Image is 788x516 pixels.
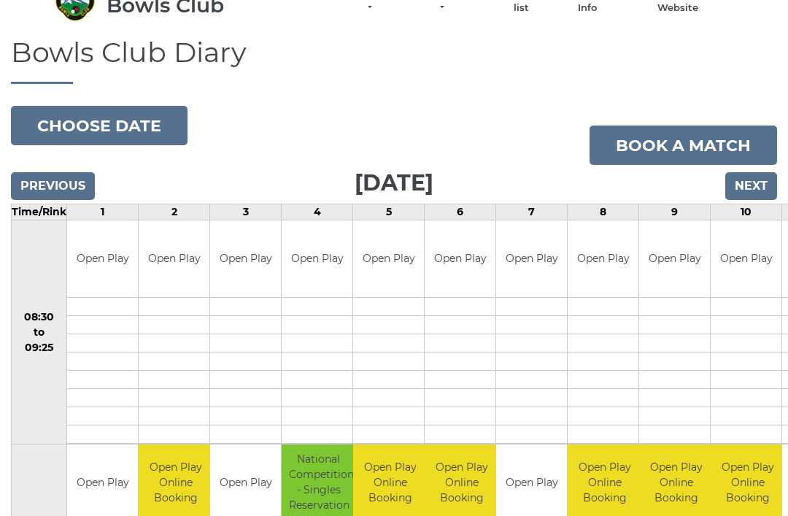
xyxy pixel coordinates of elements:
td: Open Play [139,220,209,297]
td: Open Play [210,220,281,297]
td: 08:30 to 09:25 [12,220,67,444]
td: 10 [711,204,782,220]
td: Time/Rink [12,204,67,220]
td: 9 [639,204,711,220]
input: Previous [11,172,95,200]
td: 7 [496,204,568,220]
a: Book a match [590,126,777,165]
td: 4 [282,204,353,220]
td: 1 [67,204,139,220]
input: Next [725,172,777,200]
td: Open Play [282,220,352,297]
td: Open Play [568,220,638,297]
button: Choose date [11,106,188,145]
td: Open Play [353,220,424,297]
td: Open Play [639,220,710,297]
td: 6 [425,204,496,220]
td: Open Play [496,220,567,297]
td: Open Play [711,220,781,297]
td: 8 [568,204,639,220]
td: 2 [139,204,210,220]
td: 5 [353,204,425,220]
td: Open Play [67,220,138,297]
td: Open Play [425,220,495,297]
td: 3 [210,204,282,220]
h1: Bowls Club Diary [11,37,777,85]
